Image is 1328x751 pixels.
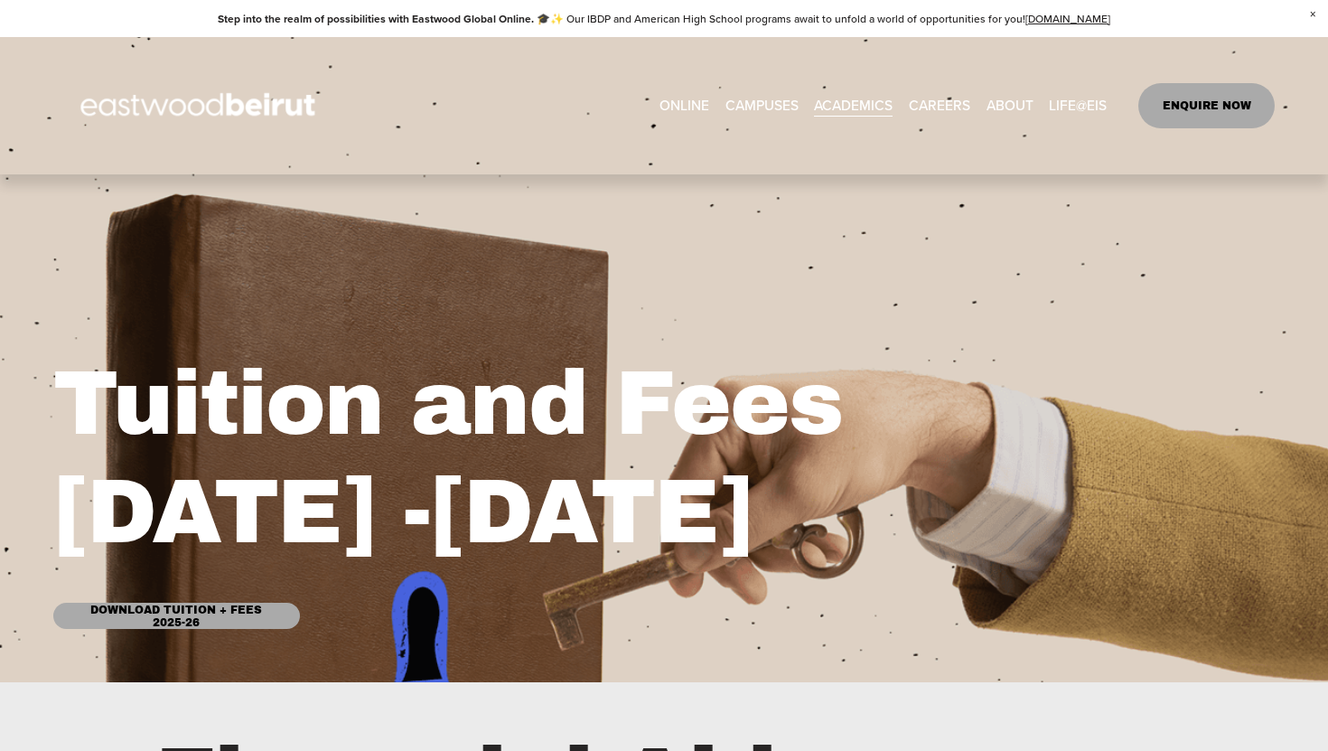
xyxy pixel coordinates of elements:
a: Download Tuition + Fees 2025-26 [53,603,300,629]
a: ENQUIRE NOW [1138,83,1275,128]
a: ONLINE [659,91,709,119]
span: ACADEMICS [814,93,893,118]
a: folder dropdown [1049,91,1107,119]
a: folder dropdown [987,91,1033,119]
span: LIFE@EIS [1049,93,1107,118]
a: folder dropdown [725,91,799,119]
span: ABOUT [987,93,1033,118]
a: [DOMAIN_NAME] [1025,11,1110,26]
img: EastwoodIS Global Site [53,60,348,152]
a: CAREERS [909,91,970,119]
span: CAMPUSES [725,93,799,118]
h1: Tuition and Fees [DATE] -[DATE] [53,350,968,567]
a: folder dropdown [814,91,893,119]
